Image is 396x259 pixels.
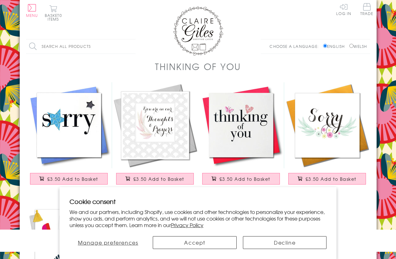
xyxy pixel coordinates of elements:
[360,3,373,15] span: Trade
[69,236,147,249] button: Manage preferences
[47,176,98,182] span: £3.50 Add to Basket
[202,173,280,185] button: £3.50 Add to Basket
[198,82,284,191] a: Sympathy, Sorry, Thinking of you Card, Heart, fabric butterfly Embellished £3.50 Add to Basket
[284,82,370,168] img: Sympathy, Sorry, Thinking of you Card, Flowers, Sorry
[288,173,366,185] button: £3.50 Add to Basket
[116,173,194,185] button: £3.50 Add to Basket
[69,209,327,228] p: We and our partners, including Shopify, use cookies and other technologies to personalize your ex...
[284,82,370,191] a: Sympathy, Sorry, Thinking of you Card, Flowers, Sorry £3.50 Add to Basket
[155,60,241,73] h1: Thinking of You
[30,173,108,185] button: £3.50 Add to Basket
[243,236,327,249] button: Decline
[112,82,198,168] img: Sympathy, Sorry, Thinking of you Card, Fern Flowers, Thoughts & Prayers
[153,236,236,249] button: Accept
[129,39,136,53] input: Search
[198,82,284,168] img: Sympathy, Sorry, Thinking of you Card, Heart, fabric butterfly Embellished
[306,176,357,182] span: £3.50 Add to Basket
[133,176,184,182] span: £3.50 Add to Basket
[78,239,138,246] span: Manage preferences
[173,6,223,56] img: Claire Giles Greetings Cards
[349,44,353,48] input: Welsh
[171,221,203,229] a: Privacy Policy
[323,43,348,49] label: English
[26,13,38,18] span: Menu
[360,3,373,17] a: Trade
[48,13,62,22] span: 0 items
[349,43,367,49] label: Welsh
[336,3,351,15] a: Log In
[219,176,270,182] span: £3.50 Add to Basket
[112,82,198,191] a: Sympathy, Sorry, Thinking of you Card, Fern Flowers, Thoughts & Prayers £3.50 Add to Basket
[270,43,322,49] p: Choose a language:
[26,82,112,191] a: Sympathy, Sorry, Thinking of you Card, Blue Star, Embellished with a padded star £3.50 Add to Basket
[26,39,136,53] input: Search all products
[26,4,38,17] button: Menu
[69,197,327,206] h2: Cookie consent
[45,5,62,21] button: Basket0 items
[323,44,327,48] input: English
[26,82,112,168] img: Sympathy, Sorry, Thinking of you Card, Blue Star, Embellished with a padded star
